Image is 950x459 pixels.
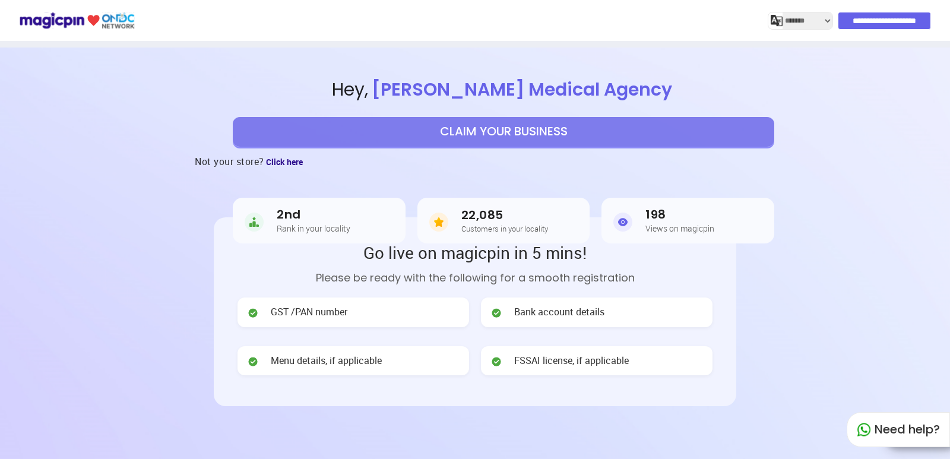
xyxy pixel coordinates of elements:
[645,224,714,233] h5: Views on magicpin
[461,224,548,233] h5: Customers in your locality
[429,210,448,234] img: Customers
[237,241,712,264] h2: Go live on magicpin in 5 mins!
[271,354,382,368] span: Menu details, if applicable
[857,423,871,437] img: whatapp_green.7240e66a.svg
[461,208,548,222] h3: 22,085
[57,77,950,103] span: Hey ,
[277,224,350,233] h5: Rank in your locality
[247,356,259,368] img: check
[195,147,264,176] h3: Not your store?
[645,208,714,221] h3: 198
[847,412,950,447] div: Need help?
[490,356,502,368] img: check
[277,208,350,221] h3: 2nd
[514,305,604,319] span: Bank account details
[247,307,259,319] img: check
[237,270,712,286] p: Please be ready with the following for a smooth registration
[233,117,774,147] button: CLAIM YOUR BUSINESS
[514,354,629,368] span: FSSAI license, if applicable
[266,156,303,167] span: Click here
[368,77,676,102] span: [PERSON_NAME] Medical Agency
[771,15,783,27] img: j2MGCQAAAABJRU5ErkJggg==
[245,210,264,234] img: Rank
[271,305,347,319] span: GST /PAN number
[613,210,632,234] img: Views
[490,307,502,319] img: check
[19,10,135,31] img: ondc-logo-new-small.8a59708e.svg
